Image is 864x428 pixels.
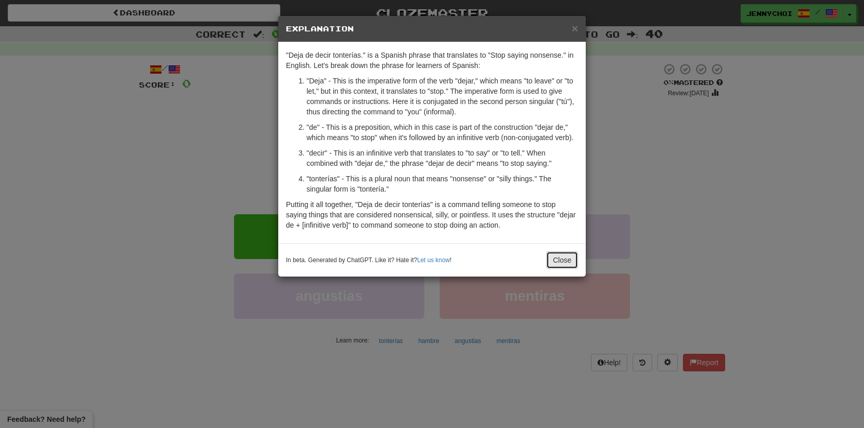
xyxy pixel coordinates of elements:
[546,251,578,269] button: Close
[286,256,452,265] small: In beta. Generated by ChatGPT. Like it? Hate it? !
[307,122,578,143] p: "de" - This is a preposition, which in this case is part of the construction "dejar de," which me...
[286,50,578,71] p: "Deja de decir tonterías." is a Spanish phrase that translates to "Stop saying nonsense." in Engl...
[307,76,578,117] p: "Deja" - This is the imperative form of the verb "dejar," which means "to leave" or "to let," but...
[286,199,578,230] p: Putting it all together, "Deja de decir tonterías" is a command telling someone to stop saying th...
[286,24,578,34] h5: Explanation
[417,256,449,264] a: Let us know
[307,148,578,168] p: "decir" - This is an infinitive verb that translates to "to say" or "to tell." When combined with...
[572,23,578,33] button: Close
[572,22,578,34] span: ×
[307,174,578,194] p: "tonterías" - This is a plural noun that means "nonsense" or "silly things." The singular form is...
